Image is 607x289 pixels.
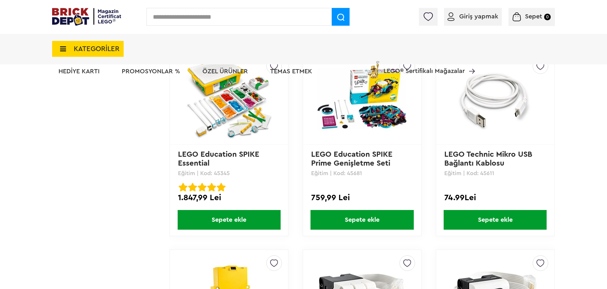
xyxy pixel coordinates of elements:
img: Yıldız derecelendirmesi [217,183,226,192]
a: Özel ürünler [202,68,248,75]
img: LEGO Technic Mikro USB Bağlantı Kablosu [451,67,540,131]
font: 759,99 Lei [311,194,350,202]
a: Hediye Kartı [58,68,99,75]
font: Giriş yapmak [459,13,498,20]
font: Eğitim | Kod: 45681 [311,170,362,176]
img: Yıldız derecelendirmesi [179,183,188,192]
img: Yıldız derecelendirmesi [207,183,216,192]
a: Sepete ekle [303,210,421,230]
font: Sepete ekle [212,217,246,223]
font: LEGO® Sertifikalı Mağazalar [384,68,465,74]
font: Sepete ekle [478,217,513,223]
font: Eğitim | Kod: 45345 [178,170,230,176]
a: Sepete ekle [436,210,554,230]
font: Sepete ekle [345,217,379,223]
img: Yıldız derecelendirmesi [188,183,197,192]
a: LEGO® Sertifikalı Mağazalar [465,60,475,66]
a: Temas etmek [270,68,312,75]
a: LEGO Education SPIKE Essential [178,151,262,167]
font: KATEGORİLER [74,45,119,52]
a: PROMOSYONLAR % [122,68,180,75]
img: Yıldız derecelendirmesi [198,183,207,192]
font: Eğitim | Kod: 45611 [444,170,494,176]
font: 0 [546,15,549,19]
img: LEGO Education SPIKE Prime Genişletme Seti [317,67,406,131]
font: 74.99Lei [444,194,476,202]
font: Sepet [525,13,542,20]
a: LEGO Education SPIKE Prime Genişletme Seti [311,151,395,167]
font: 1.847,99 Lei [178,194,221,202]
a: Sepete ekle [170,210,288,230]
a: LEGO Technic Mikro USB Bağlantı Kablosu [444,151,535,167]
img: LEGO Education SPIKE Essential [185,54,274,143]
a: Giriş yapmak [447,13,498,20]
